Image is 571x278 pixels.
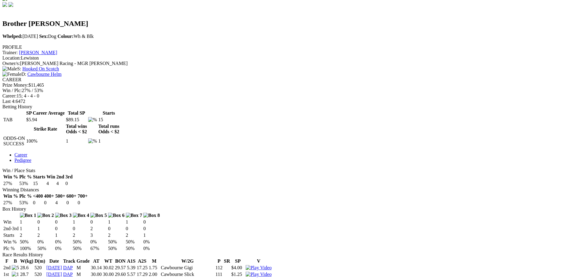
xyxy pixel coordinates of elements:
td: 50% [126,239,143,245]
th: W/2G [160,258,214,264]
span: Owner/s: [2,61,20,66]
b: Whelped: [2,34,23,39]
div: 6472 [2,99,569,104]
div: Race Results History [2,252,569,258]
th: Total wins Odds < $2 [66,123,87,135]
td: 1.75 [148,265,160,271]
td: Plc % [3,246,19,252]
td: 29.60 [115,271,126,277]
a: Hooked On Scotch [22,66,59,71]
span: [DATE] [2,34,38,39]
span: Win / Plc: [2,88,22,93]
td: 30.14 [91,265,102,271]
img: % [88,117,97,122]
img: Box 8 [143,213,160,218]
a: [DATE] [46,272,62,277]
td: 1 [55,232,72,238]
td: 28.7 [20,271,34,277]
a: [PERSON_NAME] [19,50,57,55]
a: DAP [63,265,73,270]
td: 27% [3,181,18,187]
td: 5.57 [127,271,136,277]
td: 1 [66,135,87,147]
th: 700+ [77,193,88,199]
th: WT [103,258,114,264]
td: 1 [98,135,119,147]
th: Starts [98,110,119,116]
td: 1 [20,226,37,232]
th: Win % [3,174,18,180]
img: 1 [12,272,19,277]
img: Box 1 [20,213,36,218]
span: Prize Money: [2,82,29,88]
div: 15; 4 - 4 - 0 [2,93,569,99]
b: Sex: [39,34,48,39]
td: 100% [26,135,65,147]
td: 0% [37,239,54,245]
td: 520 [34,265,46,271]
th: BON [115,258,126,264]
span: Location: [2,55,21,60]
th: Grade [76,258,90,264]
td: 0 [77,200,88,206]
td: Starts [3,232,19,238]
td: 0 [33,200,43,206]
div: PROFILE [2,45,569,50]
td: 15 [33,181,45,187]
td: $89.15 [66,117,87,123]
img: Female [2,72,21,77]
img: Play Video [246,265,272,270]
td: 0% [55,239,72,245]
td: 2 [20,232,37,238]
img: Box 5 [90,213,107,218]
img: % [88,138,97,144]
td: 2 [90,226,107,232]
h2: Brother [PERSON_NAME] [2,20,569,28]
td: M [76,265,90,271]
td: 112 [215,265,223,271]
th: SP Career Average [26,110,65,116]
span: Last 4: [2,99,16,104]
td: 67% [90,246,107,252]
span: Career: [2,93,17,98]
span: S: [2,66,21,71]
div: Lewiston [2,55,569,61]
td: 4 [46,181,55,187]
td: 0 [143,226,160,232]
th: P [215,258,223,264]
a: Pedigree [14,158,31,163]
th: 3rd [65,174,73,180]
div: Winning Distances [2,187,569,193]
td: 1 [20,219,37,225]
td: 0 [73,226,90,232]
td: 0 [44,200,54,206]
td: 1 [126,219,143,225]
td: 2.00 [148,271,160,277]
td: 50% [108,246,125,252]
td: 0% [90,239,107,245]
th: Starts [33,174,45,180]
b: Colour: [57,34,73,39]
th: Total SP [66,110,87,116]
td: 0 [90,219,107,225]
td: 0 [55,219,72,225]
td: 0 [65,181,73,187]
td: 2nd [3,265,11,271]
td: 50% [108,239,125,245]
img: Box 6 [108,213,125,218]
td: 0 [37,219,54,225]
td: TAB [3,117,25,123]
td: 0% [55,246,72,252]
td: 53% [19,200,32,206]
th: F [3,258,11,264]
td: 27% [3,200,18,206]
a: View replay [246,265,272,270]
td: 0 [126,226,143,232]
img: twitter.svg [8,2,13,7]
td: Win % [3,239,19,245]
img: Box 4 [73,213,89,218]
td: Win [3,219,19,225]
th: 400+ [44,193,54,199]
th: Win [46,174,55,180]
td: 30.00 [103,271,114,277]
